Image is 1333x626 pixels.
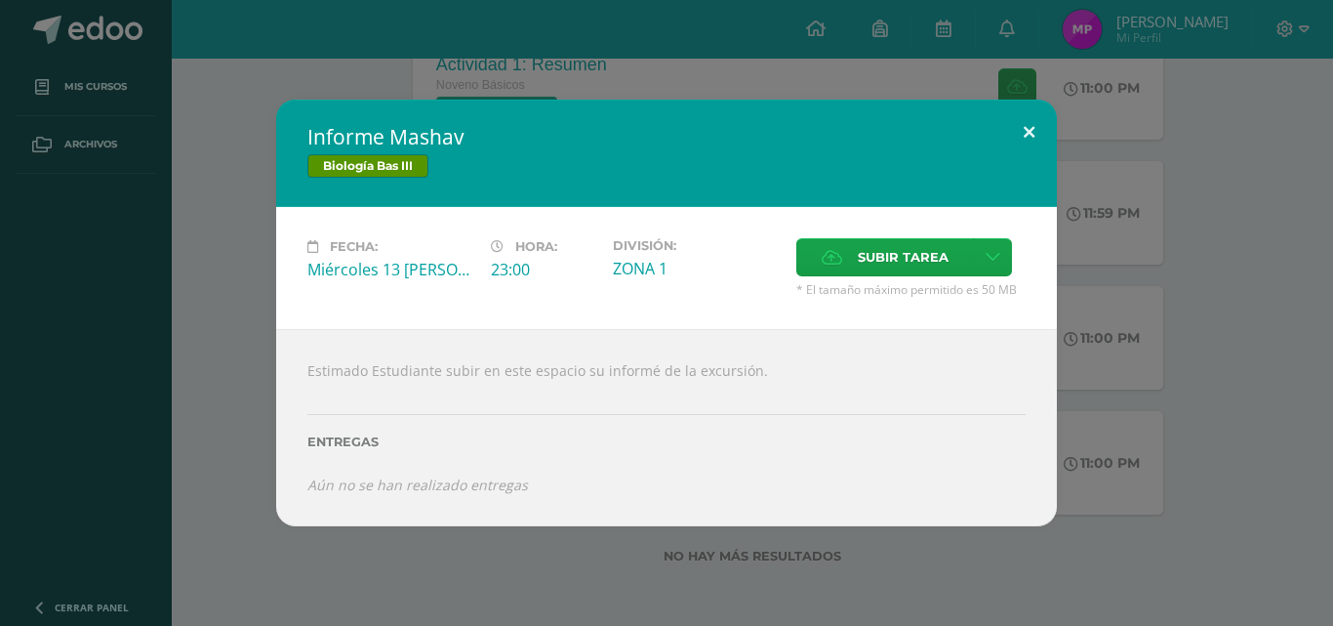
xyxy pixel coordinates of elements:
[613,238,781,253] label: División:
[858,239,949,275] span: Subir tarea
[491,259,597,280] div: 23:00
[307,435,1026,449] label: Entregas
[613,258,781,279] div: ZONA 1
[307,154,428,178] span: Biología Bas III
[307,123,1026,150] h2: Informe Mashav
[330,239,378,254] span: Fecha:
[515,239,557,254] span: Hora:
[796,281,1026,298] span: * El tamaño máximo permitido es 50 MB
[276,329,1057,526] div: Estimado Estudiante subir en este espacio su informé de la excursión.
[307,476,528,494] i: Aún no se han realizado entregas
[1001,100,1057,166] button: Close (Esc)
[307,259,475,280] div: Miércoles 13 [PERSON_NAME]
